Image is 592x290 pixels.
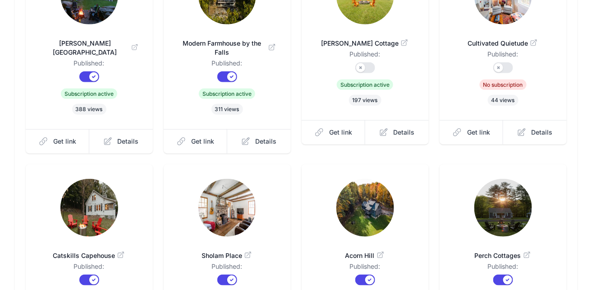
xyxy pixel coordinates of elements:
a: Modern Farmhouse by the Falls [178,28,276,59]
span: Get link [467,128,490,137]
img: pagmpvtx35557diczqqovcmn2chs [198,179,256,237]
span: Get link [329,128,352,137]
span: Sholam Place [178,251,276,260]
span: Acorn Hill [316,251,414,260]
a: Cultivated Quietude [454,28,552,50]
span: Details [394,128,415,137]
span: Perch Cottages [454,251,552,260]
dd: Published: [40,262,138,275]
dd: Published: [40,59,138,71]
img: xn43evbbayg2pjjjtz1wn17ag0ji [336,179,394,237]
span: Modern Farmhouse by the Falls [178,39,276,57]
span: 197 views [349,95,381,106]
a: Details [365,120,429,145]
span: Cultivated Quietude [454,39,552,48]
span: Catskills Capehouse [40,251,138,260]
a: [PERSON_NAME] Cottage [316,28,414,50]
a: Get link [26,129,90,154]
span: 44 views [488,95,519,106]
a: Sholam Place [178,240,276,262]
a: Details [227,129,291,154]
span: Subscription active [199,89,255,99]
a: Details [89,129,153,154]
img: tl5jf171fnvyd6sjfafv0d7ncw02 [60,179,118,237]
span: Details [532,128,553,137]
a: Acorn Hill [316,240,414,262]
a: Get link [440,120,504,145]
dd: Published: [454,50,552,62]
dd: Published: [178,262,276,275]
span: Get link [53,137,76,146]
span: [PERSON_NAME][GEOGRAPHIC_DATA] [40,39,138,57]
span: Details [118,137,139,146]
span: Get link [191,137,214,146]
span: Details [256,137,277,146]
a: Details [503,120,567,145]
a: Perch Cottages [454,240,552,262]
span: [PERSON_NAME] Cottage [316,39,414,48]
dd: Published: [316,50,414,62]
span: Subscription active [337,80,393,90]
span: Subscription active [61,89,117,99]
img: 0uo6fp2wb57pvq4v6w237t4x8v8h [474,179,532,237]
dd: Published: [454,262,552,275]
span: 388 views [72,104,106,115]
dd: Published: [178,59,276,71]
span: 311 views [211,104,243,115]
a: Get link [164,129,228,154]
span: No subscription [480,80,527,90]
dd: Published: [316,262,414,275]
a: Get link [302,120,366,145]
a: Catskills Capehouse [40,240,138,262]
a: [PERSON_NAME][GEOGRAPHIC_DATA] [40,28,138,59]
